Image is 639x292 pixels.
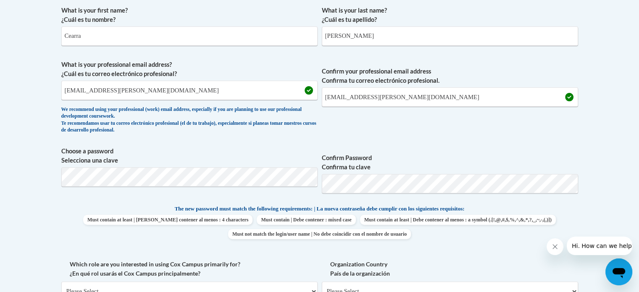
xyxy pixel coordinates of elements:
[567,237,632,255] iframe: Message from company
[322,6,578,24] label: What is your last name? ¿Cuál es tu apellido?
[322,67,578,85] label: Confirm your professional email address Confirma tu correo electrónico profesional.
[547,238,563,255] iframe: Close message
[175,205,465,213] span: The new password must match the following requirements: | La nueva contraseña debe cumplir con lo...
[61,26,318,46] input: Metadata input
[605,258,632,285] iframe: Button to launch messaging window
[61,106,318,134] div: We recommend using your professional (work) email address, especially if you are planning to use ...
[257,215,355,225] span: Must contain | Debe contener : mixed case
[322,260,578,278] label: Organization Country País de la organización
[61,260,318,278] label: Which role are you interested in using Cox Campus primarily for? ¿En qué rol usarás el Cox Campus...
[5,6,68,13] span: Hi. How can we help?
[61,147,318,165] label: Choose a password Selecciona una clave
[322,26,578,46] input: Metadata input
[228,229,411,239] span: Must not match the login/user name | No debe coincidir con el nombre de usuario
[61,81,318,100] input: Metadata input
[61,6,318,24] label: What is your first name? ¿Cuál es tu nombre?
[83,215,252,225] span: Must contain at least | [PERSON_NAME] contener al menos : 4 characters
[360,215,556,225] span: Must contain at least | Debe contener al menos : a symbol (.[!,@,#,$,%,^,&,*,?,_,~,-,(,)])
[61,60,318,79] label: What is your professional email address? ¿Cuál es tu correo electrónico profesional?
[322,87,578,107] input: Required
[322,153,578,172] label: Confirm Password Confirma tu clave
